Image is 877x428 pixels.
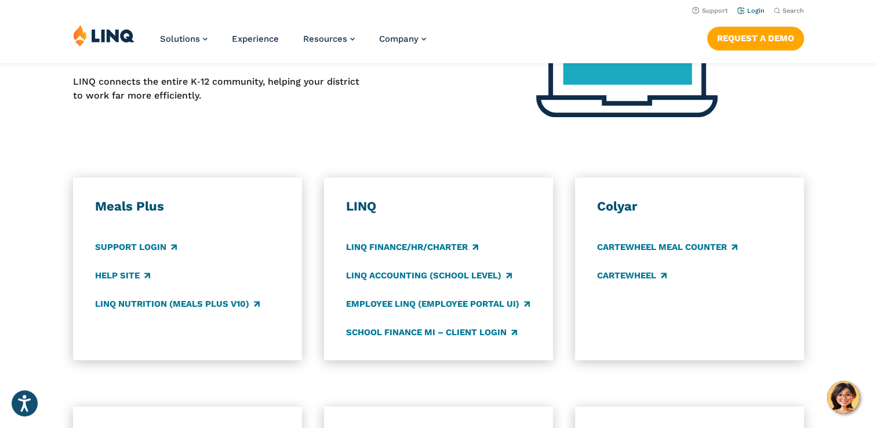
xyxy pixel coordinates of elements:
a: LINQ Nutrition (Meals Plus v10) [95,298,260,310]
a: Employee LINQ (Employee Portal UI) [346,298,530,310]
button: Open Search Bar [774,6,804,15]
p: LINQ connects the entire K‑12 community, helping your district to work far more efficiently. [73,75,365,103]
a: CARTEWHEEL [597,269,667,282]
a: CARTEWHEEL Meal Counter [597,241,737,253]
a: School Finance MI – Client Login [346,326,517,339]
a: Resources [303,34,355,44]
span: Search [783,7,804,14]
a: Support Login [95,241,177,253]
nav: Primary Navigation [160,24,426,63]
a: Support [692,7,728,14]
h3: Meals Plus [95,198,280,215]
span: Solutions [160,34,200,44]
a: Help Site [95,269,150,282]
button: Hello, have a question? Let’s chat. [827,381,860,414]
a: Login [737,7,765,14]
a: Experience [232,34,279,44]
a: Request a Demo [707,27,804,50]
h3: LINQ [346,198,531,215]
a: LINQ Finance/HR/Charter [346,241,478,253]
a: Solutions [160,34,208,44]
span: Resources [303,34,347,44]
img: LINQ | K‑12 Software [73,24,134,46]
a: Company [379,34,426,44]
a: LINQ Accounting (school level) [346,269,512,282]
h3: Colyar [597,198,782,215]
span: Company [379,34,419,44]
nav: Button Navigation [707,24,804,50]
